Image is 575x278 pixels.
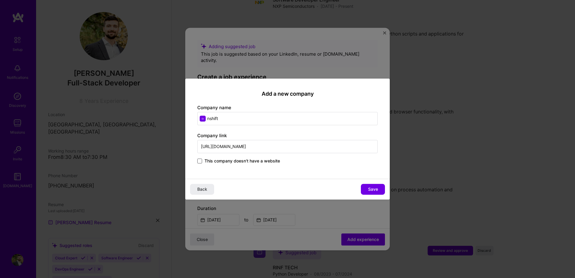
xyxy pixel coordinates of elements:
label: Company name [197,105,231,110]
button: Back [190,184,214,195]
button: Save [361,184,385,195]
span: This company doesn't have a website [204,158,280,164]
label: Company link [197,133,227,138]
input: Enter link [197,140,378,153]
input: Enter name [197,112,378,125]
span: Back [197,186,207,192]
h2: Add a new company [197,91,378,97]
span: Save [368,186,378,192]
